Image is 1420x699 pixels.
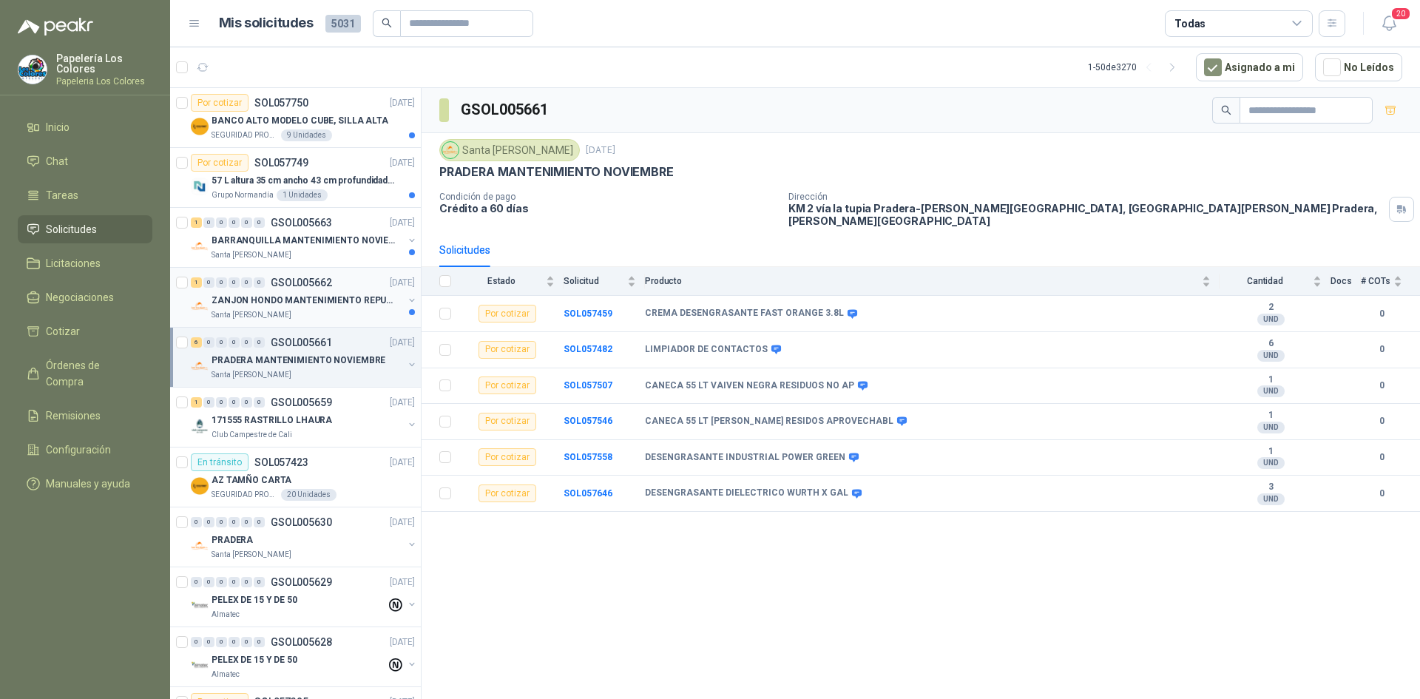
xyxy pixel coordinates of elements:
a: 0 0 0 0 0 0 GSOL005628[DATE] Company LogoPELEX DE 15 Y DE 50Almatec [191,633,418,681]
p: Condición de pago [439,192,777,202]
div: 0 [203,397,214,408]
img: Company Logo [18,55,47,84]
div: 0 [203,517,214,527]
div: 0 [254,217,265,228]
p: Papeleria Los Colores [56,77,152,86]
p: [DATE] [390,516,415,530]
span: 20 [1390,7,1411,21]
div: 0 [254,397,265,408]
b: LIMPIADOR DE CONTACTOS [645,344,768,356]
div: 20 Unidades [281,489,337,501]
p: PRADERA MANTENIMIENTO NOVIEMBRE [212,354,385,368]
p: Dirección [788,192,1383,202]
div: 0 [203,637,214,647]
a: SOL057558 [564,452,612,462]
a: 1 0 0 0 0 0 GSOL005663[DATE] Company LogoBARRANQUILLA MANTENIMIENTO NOVIEMBRESanta [PERSON_NAME] [191,214,418,261]
div: 0 [241,517,252,527]
span: Remisiones [46,408,101,424]
img: Company Logo [191,537,209,555]
div: UND [1257,350,1285,362]
div: 0 [229,577,240,587]
span: Solicitud [564,276,624,286]
div: 0 [254,637,265,647]
p: [DATE] [586,143,615,158]
a: Por cotizarSOL057750[DATE] Company LogoBANCO ALTO MODELO CUBE, SILLA ALTASEGURIDAD PROVISER LTDA9... [170,88,421,148]
div: UND [1257,385,1285,397]
th: Producto [645,267,1220,296]
b: 0 [1361,450,1402,465]
div: 0 [216,517,227,527]
p: Santa [PERSON_NAME] [212,309,291,321]
p: Papelería Los Colores [56,53,152,74]
th: Docs [1331,267,1361,296]
a: Por cotizarSOL057749[DATE] Company Logo57 L altura 35 cm ancho 43 cm profundidad 39 cmGrupo Norma... [170,148,421,208]
b: CANECA 55 LT VAIVEN NEGRA RESIDUOS NO AP [645,380,854,392]
div: 0 [191,577,202,587]
span: Tareas [46,187,78,203]
a: 6 0 0 0 0 0 GSOL005661[DATE] Company LogoPRADERA MANTENIMIENTO NOVIEMBRESanta [PERSON_NAME] [191,334,418,381]
p: 57 L altura 35 cm ancho 43 cm profundidad 39 cm [212,174,396,188]
div: Por cotizar [479,413,536,430]
p: AZ TAMÑO CARTA [212,473,291,487]
a: Manuales y ayuda [18,470,152,498]
a: Solicitudes [18,215,152,243]
div: 0 [203,277,214,288]
div: 0 [216,397,227,408]
div: 9 Unidades [281,129,332,141]
p: Club Campestre de Cali [212,429,292,441]
a: Órdenes de Compra [18,351,152,396]
p: [DATE] [390,276,415,290]
p: 171555 RASTRILLO LHAURA [212,413,332,428]
b: 0 [1361,414,1402,428]
p: Almatec [212,669,240,681]
p: Grupo Normandía [212,189,274,201]
img: Company Logo [442,142,459,158]
p: GSOL005629 [271,577,332,587]
div: 1 [191,397,202,408]
b: DESENGRASANTE DIELECTRICO WURTH X GAL [645,487,848,499]
span: Manuales y ayuda [46,476,130,492]
div: Todas [1174,16,1206,32]
img: Logo peakr [18,18,93,36]
a: SOL057459 [564,308,612,319]
div: 0 [216,577,227,587]
div: 0 [229,637,240,647]
a: SOL057546 [564,416,612,426]
b: 0 [1361,307,1402,321]
div: 0 [229,397,240,408]
div: 1 [191,277,202,288]
span: Solicitudes [46,221,97,237]
a: SOL057482 [564,344,612,354]
a: Tareas [18,181,152,209]
a: SOL057507 [564,380,612,391]
div: 0 [241,577,252,587]
th: Estado [460,267,564,296]
span: Inicio [46,119,70,135]
span: search [382,18,392,28]
div: 0 [254,517,265,527]
b: 1 [1220,410,1322,422]
span: Configuración [46,442,111,458]
a: 0 0 0 0 0 0 GSOL005630[DATE] Company LogoPRADERASanta [PERSON_NAME] [191,513,418,561]
th: Cantidad [1220,267,1331,296]
b: 3 [1220,482,1322,493]
div: 0 [191,517,202,527]
span: Licitaciones [46,255,101,271]
div: 0 [254,337,265,348]
p: GSOL005662 [271,277,332,288]
div: 0 [254,577,265,587]
div: 0 [241,637,252,647]
div: Por cotizar [479,448,536,466]
p: GSOL005630 [271,517,332,527]
p: Santa [PERSON_NAME] [212,249,291,261]
div: 0 [216,217,227,228]
button: 20 [1376,10,1402,37]
p: [DATE] [390,396,415,410]
p: SOL057749 [254,158,308,168]
div: Por cotizar [479,484,536,502]
div: 0 [229,337,240,348]
a: Inicio [18,113,152,141]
